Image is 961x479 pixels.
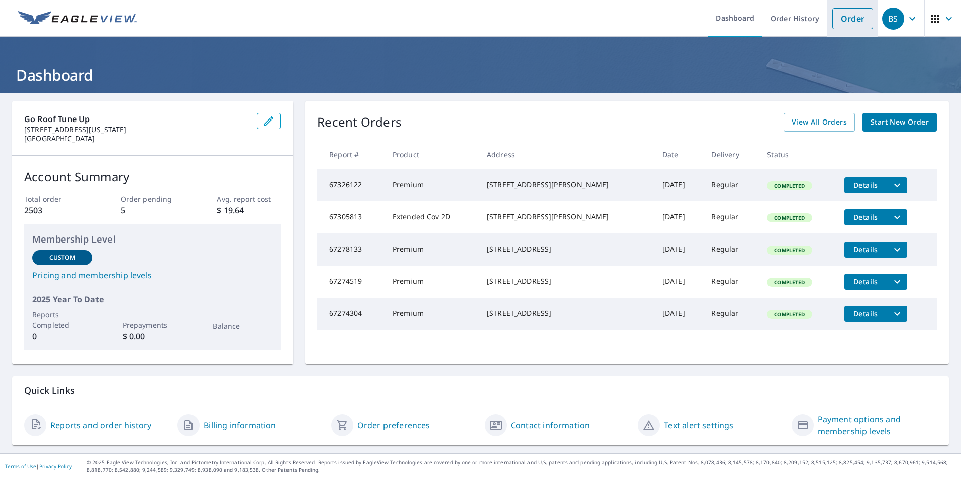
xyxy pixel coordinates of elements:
[850,180,881,190] span: Details
[703,298,759,330] td: Regular
[18,11,137,26] img: EV Logo
[654,140,704,169] th: Date
[844,242,887,258] button: detailsBtn-67278133
[385,169,478,201] td: Premium
[24,113,249,125] p: Go Roof Tune Up
[50,419,151,431] a: Reports and order history
[768,279,811,286] span: Completed
[317,113,402,132] p: Recent Orders
[664,419,733,431] a: Text alert settings
[385,266,478,298] td: Premium
[511,419,590,431] a: Contact information
[39,463,72,470] a: Privacy Policy
[317,233,385,266] td: 67278133
[703,201,759,233] td: Regular
[5,463,36,470] a: Terms of Use
[832,8,873,29] a: Order
[121,204,185,216] p: 5
[24,168,281,186] p: Account Summary
[759,140,836,169] th: Status
[385,233,478,266] td: Premium
[32,269,273,281] a: Pricing and membership levels
[887,209,907,225] button: filesDropdownBtn-67305813
[703,169,759,201] td: Regular
[24,125,249,134] p: [STREET_ADDRESS][US_STATE]
[317,140,385,169] th: Report #
[792,116,847,129] span: View All Orders
[487,276,646,286] div: [STREET_ADDRESS]
[487,244,646,254] div: [STREET_ADDRESS]
[654,266,704,298] td: [DATE]
[217,204,281,216] p: $ 19.64
[768,247,811,254] span: Completed
[12,65,949,85] h1: Dashboard
[317,201,385,233] td: 67305813
[32,232,273,246] p: Membership Level
[887,274,907,290] button: filesDropdownBtn-67274519
[317,266,385,298] td: 67274519
[32,309,92,330] p: Reports Completed
[703,233,759,266] td: Regular
[478,140,654,169] th: Address
[850,212,881,222] span: Details
[882,8,904,30] div: BS
[768,311,811,318] span: Completed
[49,253,75,262] p: Custom
[654,298,704,330] td: [DATE]
[123,330,183,342] p: $ 0.00
[768,214,811,221] span: Completed
[850,245,881,254] span: Details
[385,140,478,169] th: Product
[87,459,956,474] p: © 2025 Eagle View Technologies, Inc. and Pictometry International Corp. All Rights Reserved. Repo...
[5,463,72,469] p: |
[24,134,249,143] p: [GEOGRAPHIC_DATA]
[703,140,759,169] th: Delivery
[487,180,646,190] div: [STREET_ADDRESS][PERSON_NAME]
[784,113,855,132] a: View All Orders
[121,194,185,204] p: Order pending
[487,212,646,222] div: [STREET_ADDRESS][PERSON_NAME]
[887,242,907,258] button: filesDropdownBtn-67278133
[24,194,88,204] p: Total order
[487,308,646,318] div: [STREET_ADDRESS]
[844,274,887,290] button: detailsBtn-67274519
[385,298,478,330] td: Premium
[385,201,478,233] td: Extended Cov 2D
[317,169,385,201] td: 67326122
[317,298,385,330] td: 67274304
[217,194,281,204] p: Avg. report cost
[818,413,937,437] a: Payment options and membership levels
[24,204,88,216] p: 2503
[850,277,881,286] span: Details
[844,209,887,225] button: detailsBtn-67305813
[32,330,92,342] p: 0
[887,306,907,322] button: filesDropdownBtn-67274304
[844,177,887,193] button: detailsBtn-67326122
[654,233,704,266] td: [DATE]
[654,169,704,201] td: [DATE]
[768,182,811,189] span: Completed
[213,321,273,331] p: Balance
[887,177,907,193] button: filesDropdownBtn-67326122
[850,309,881,318] span: Details
[123,320,183,330] p: Prepayments
[32,293,273,305] p: 2025 Year To Date
[871,116,929,129] span: Start New Order
[204,419,276,431] a: Billing information
[357,419,430,431] a: Order preferences
[703,266,759,298] td: Regular
[844,306,887,322] button: detailsBtn-67274304
[24,384,937,397] p: Quick Links
[862,113,937,132] a: Start New Order
[654,201,704,233] td: [DATE]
